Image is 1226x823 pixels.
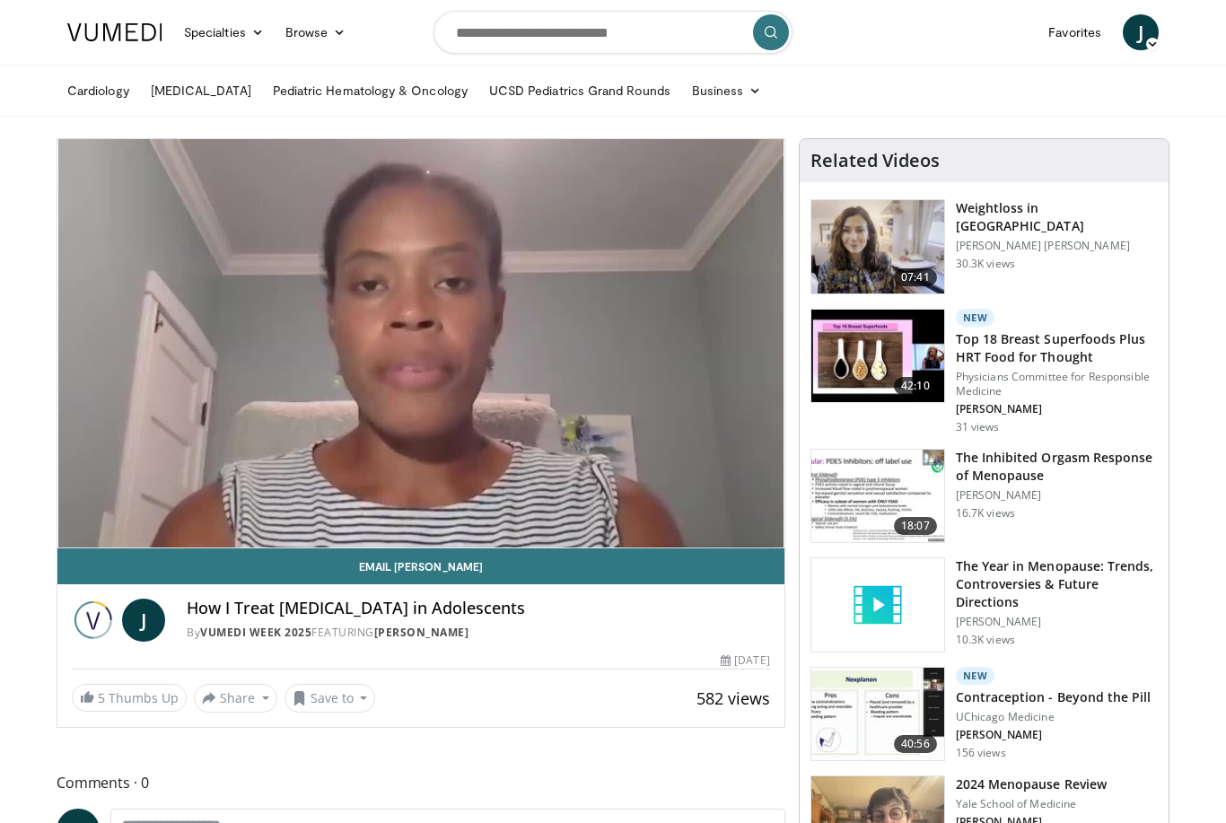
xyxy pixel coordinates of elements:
h3: Top 18 Breast Superfoods Plus HRT Food for Thought [956,330,1158,366]
p: [PERSON_NAME] [956,615,1158,629]
a: 5 Thumbs Up [72,684,187,712]
a: 42:10 New Top 18 Breast Superfoods Plus HRT Food for Thought Physicians Committee for Responsible... [810,309,1158,434]
h4: Related Videos [810,150,940,171]
p: New [956,667,995,685]
a: UCSD Pediatrics Grand Rounds [478,73,681,109]
a: Browse [275,14,357,50]
a: [PERSON_NAME] [374,625,469,640]
a: Specialties [173,14,275,50]
img: 283c0f17-5e2d-42ba-a87c-168d447cdba4.150x105_q85_crop-smart_upscale.jpg [811,450,944,543]
a: Business [681,73,773,109]
p: 30.3K views [956,257,1015,271]
a: Cardiology [57,73,140,109]
a: 07:41 Weightloss in [GEOGRAPHIC_DATA] [PERSON_NAME] [PERSON_NAME] 30.3K views [810,199,1158,294]
p: New [956,309,995,327]
p: 10.3K views [956,633,1015,647]
h3: The Inhibited Orgasm Response of Menopause [956,449,1158,485]
h3: 2024 Menopause Review [956,775,1107,793]
p: 31 views [956,420,1000,434]
img: 3ab16177-7160-4972-8450-2c1e26834691.150x105_q85_crop-smart_upscale.jpg [811,310,944,403]
p: Physicians Committee for Responsible Medicine [956,370,1158,398]
p: [PERSON_NAME] [956,728,1152,742]
h3: Contraception - Beyond the Pill [956,688,1152,706]
h3: The Year in Menopause: Trends, Controversies & Future Directions [956,557,1158,611]
h3: Weightloss in [GEOGRAPHIC_DATA] [956,199,1158,235]
a: J [122,599,165,642]
p: 16.7K views [956,506,1015,521]
video-js: Video Player [57,139,784,548]
img: a1266d69-3154-44a2-a47e-cb2ab9a0a1df.150x105_q85_crop-smart_upscale.jpg [811,668,944,761]
p: Yale School of Medicine [956,797,1107,811]
a: Vumedi Week 2025 [200,625,311,640]
a: The Year in Menopause: Trends, Controversies & Future Directions [PERSON_NAME] 10.3K views [810,557,1158,652]
a: J [1123,14,1159,50]
span: 18:07 [894,517,937,535]
a: Favorites [1038,14,1112,50]
span: 07:41 [894,268,937,286]
img: Vumedi Week 2025 [72,599,115,642]
a: 40:56 New Contraception - Beyond the Pill UChicago Medicine [PERSON_NAME] 156 views [810,667,1158,762]
p: [PERSON_NAME] [PERSON_NAME] [956,239,1158,253]
input: Search topics, interventions [433,11,793,54]
p: [PERSON_NAME] [956,402,1158,416]
p: [PERSON_NAME] [956,488,1158,503]
span: Comments 0 [57,771,785,794]
img: video_placeholder_short.svg [811,558,944,652]
span: 40:56 [894,735,937,753]
h4: How I Treat [MEDICAL_DATA] in Adolescents [187,599,770,618]
a: 18:07 The Inhibited Orgasm Response of Menopause [PERSON_NAME] 16.7K views [810,449,1158,544]
div: [DATE] [721,652,769,669]
img: 9983fed1-7565-45be-8934-aef1103ce6e2.150x105_q85_crop-smart_upscale.jpg [811,200,944,293]
span: 582 views [696,687,770,709]
a: Email [PERSON_NAME] [57,548,784,584]
a: [MEDICAL_DATA] [140,73,262,109]
span: 5 [98,689,105,706]
div: By FEATURING [187,625,770,641]
img: VuMedi Logo [67,23,162,41]
a: Pediatric Hematology & Oncology [262,73,478,109]
p: 156 views [956,746,1006,760]
p: UChicago Medicine [956,710,1152,724]
button: Save to [285,684,376,713]
span: 42:10 [894,377,937,395]
button: Share [194,684,277,713]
